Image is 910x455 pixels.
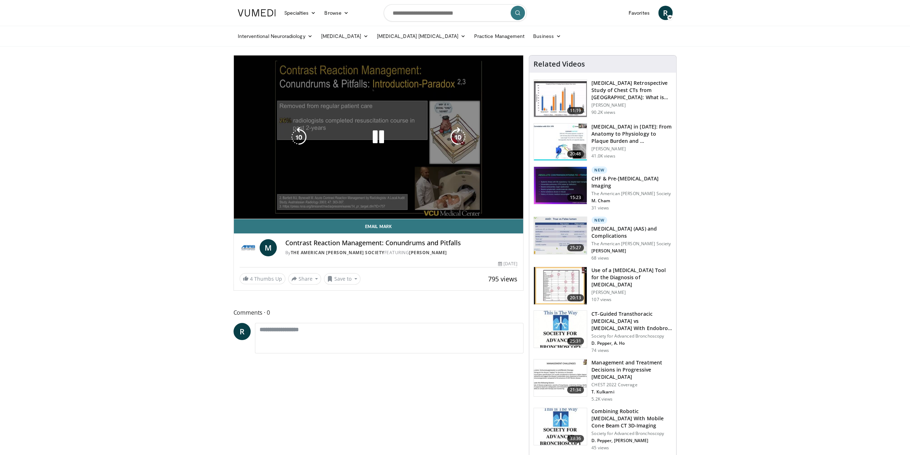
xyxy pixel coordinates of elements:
span: 11:19 [567,107,584,114]
a: Practice Management [470,29,529,43]
p: New [591,166,607,174]
img: c2eb46a3-50d3-446d-a553-a9f8510c7760.150x105_q85_crop-smart_upscale.jpg [534,80,587,117]
p: Society for Advanced Bronchoscopy [591,333,672,339]
p: 45 views [591,445,609,451]
span: 33:36 [567,435,584,442]
span: 795 views [488,275,517,283]
img: 6ccc95e5-92fb-4556-ac88-59144b238c7c.150x105_q85_crop-smart_upscale.jpg [534,217,587,254]
p: D. Pepper, A. Ho [591,340,672,346]
img: 823da73b-7a00-425d-bb7f-45c8b03b10c3.150x105_q85_crop-smart_upscale.jpg [534,124,587,161]
p: 41.0K views [591,153,615,159]
p: 107 views [591,297,611,302]
p: CHEST 2022 Coverage [591,382,672,388]
p: [PERSON_NAME] [591,102,672,108]
a: The American [PERSON_NAME] Society [291,250,384,256]
span: 21:34 [567,386,584,393]
h4: Contrast Reaction Management: Conundrums and Pitfalls [285,239,518,247]
img: The American Roentgen Ray Society [240,239,257,256]
p: 74 views [591,348,609,353]
h3: [MEDICAL_DATA] (AAS) and Complications [591,225,672,239]
a: Specialties [280,6,320,20]
h3: Management and Treatment Decisions in Progressive [MEDICAL_DATA] [591,359,672,381]
a: Interventional Neuroradiology [233,29,317,43]
span: Comments 0 [233,308,524,317]
a: 25:27 New [MEDICAL_DATA] (AAS) and Complications The American [PERSON_NAME] Society [PERSON_NAME]... [533,217,672,261]
a: [PERSON_NAME] [409,250,447,256]
h3: [MEDICAL_DATA] in [DATE]: From Anatomy to Physiology to Plaque Burden and … [591,123,672,145]
a: 25:31 CT-Guided Transthoracic [MEDICAL_DATA] vs [MEDICAL_DATA] With Endobro… Society for Advanced... [533,310,672,353]
h4: Related Videos [533,60,585,68]
a: 20:48 [MEDICAL_DATA] in [DATE]: From Anatomy to Physiology to Plaque Burden and … [PERSON_NAME] 4... [533,123,672,161]
a: 20:13 Use of a [MEDICAL_DATA] Tool for the Diagnosis of [MEDICAL_DATA] [PERSON_NAME] 107 views [533,267,672,305]
span: 20:13 [567,294,584,301]
div: [DATE] [498,261,517,267]
p: The American [PERSON_NAME] Society [591,191,672,197]
span: 25:31 [567,338,584,345]
a: R [233,323,251,340]
p: 31 views [591,205,609,211]
h3: CHF & Pre-[MEDICAL_DATA] Imaging [591,175,672,189]
img: 53aeef7e-3fbc-4855-a228-05a10d5ffb8a.150x105_q85_crop-smart_upscale.jpg [534,267,587,304]
a: R [658,6,673,20]
button: Save to [324,273,360,285]
img: VuMedi Logo [238,9,276,16]
a: 4 Thumbs Up [240,273,285,284]
span: 15:23 [567,194,584,201]
a: Email Mark [234,219,523,233]
img: e068fbde-c28a-4cc7-b522-dd8887a390da.150x105_q85_crop-smart_upscale.jpg [534,359,587,397]
a: 11:19 [MEDICAL_DATA] Retrospective Study of Chest CTs from [GEOGRAPHIC_DATA]: What is the Re… [PE... [533,79,672,117]
p: 68 views [591,255,609,261]
button: Share [288,273,321,285]
span: 25:27 [567,244,584,251]
p: 90.2K views [591,110,615,115]
span: 20:48 [567,150,584,158]
p: The American [PERSON_NAME] Society [591,241,672,247]
h3: Use of a [MEDICAL_DATA] Tool for the Diagnosis of [MEDICAL_DATA] [591,267,672,288]
img: 6a143f31-f1e1-4cea-acc1-48239cf5bf88.150x105_q85_crop-smart_upscale.jpg [534,167,587,204]
video-js: Video Player [234,55,523,219]
img: 3d503dfe-b268-46c0-a434-9f1fbc73d701.150x105_q85_crop-smart_upscale.jpg [534,311,587,348]
p: [PERSON_NAME] [591,248,672,254]
p: New [591,217,607,224]
p: M. Cham [591,198,672,204]
a: [MEDICAL_DATA] [MEDICAL_DATA] [373,29,470,43]
p: [PERSON_NAME] [591,290,672,295]
div: By FEATURING [285,250,518,256]
h3: CT-Guided Transthoracic [MEDICAL_DATA] vs [MEDICAL_DATA] With Endobro… [591,310,672,332]
a: Favorites [624,6,654,20]
input: Search topics, interventions [384,4,527,21]
a: M [260,239,277,256]
a: 21:34 Management and Treatment Decisions in Progressive [MEDICAL_DATA] CHEST 2022 Coverage T. Kul... [533,359,672,402]
p: T. Kulkarni [591,389,672,395]
a: [MEDICAL_DATA] [317,29,373,43]
p: [PERSON_NAME] [591,146,672,152]
p: Society for Advanced Bronchoscopy [591,431,672,436]
a: 33:36 Combining Robotic [MEDICAL_DATA] With Mobile Cone Beam CT 3D-Imaging Society for Advanced B... [533,408,672,451]
img: 86cd2937-da93-43d8-8a88-283a3581e5ef.150x105_q85_crop-smart_upscale.jpg [534,408,587,445]
p: D. Pepper, [PERSON_NAME] [591,438,672,444]
p: 5.2K views [591,396,613,402]
a: Business [529,29,565,43]
span: 4 [250,275,253,282]
h3: Combining Robotic [MEDICAL_DATA] With Mobile Cone Beam CT 3D-Imaging [591,408,672,429]
a: Browse [320,6,353,20]
a: 15:23 New CHF & Pre-[MEDICAL_DATA] Imaging The American [PERSON_NAME] Society M. Cham 31 views [533,166,672,211]
h3: [MEDICAL_DATA] Retrospective Study of Chest CTs from [GEOGRAPHIC_DATA]: What is the Re… [591,79,672,101]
